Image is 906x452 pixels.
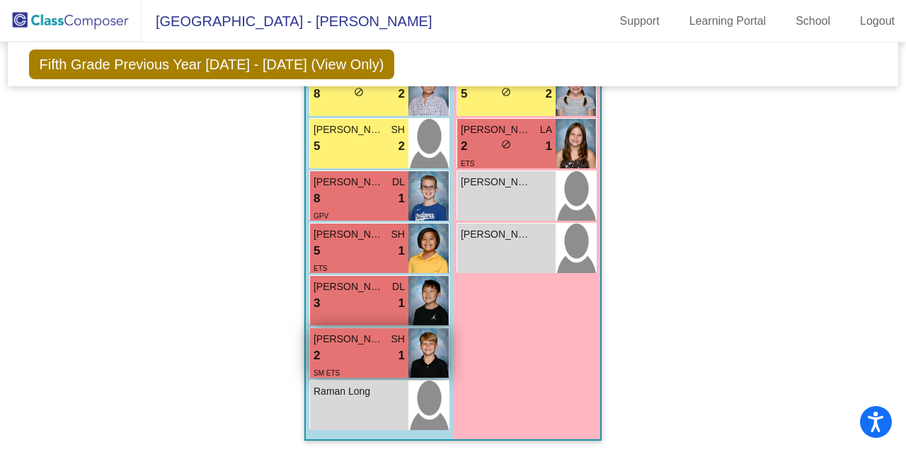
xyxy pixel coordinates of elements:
[392,279,405,294] span: DL
[314,279,384,294] span: [PERSON_NAME]
[546,137,552,156] span: 1
[501,87,511,97] span: do_not_disturb_alt
[546,85,552,103] span: 2
[391,227,405,242] span: SH
[609,10,671,33] a: Support
[29,50,395,79] span: Fifth Grade Previous Year [DATE] - [DATE] (View Only)
[461,160,474,168] span: ETS
[314,227,384,242] span: [PERSON_NAME]
[314,384,384,399] span: Raman Long
[461,122,532,137] span: [PERSON_NAME]
[540,122,552,137] span: LA
[142,10,432,33] span: [GEOGRAPHIC_DATA] - [PERSON_NAME]
[314,369,340,377] span: SM ETS
[398,190,405,208] span: 1
[314,137,320,156] span: 5
[461,137,467,156] span: 2
[354,87,364,97] span: do_not_disturb_alt
[314,332,384,347] span: [PERSON_NAME]
[461,227,532,242] span: [PERSON_NAME]
[314,265,327,272] span: ETS
[314,294,320,313] span: 3
[849,10,906,33] a: Logout
[398,137,405,156] span: 2
[314,85,320,103] span: 8
[392,175,405,190] span: DL
[314,347,320,365] span: 2
[501,139,511,149] span: do_not_disturb_alt
[784,10,842,33] a: School
[314,242,320,260] span: 5
[314,175,384,190] span: [PERSON_NAME]
[391,332,405,347] span: SH
[314,212,328,220] span: GPV
[461,175,532,190] span: [PERSON_NAME]
[391,122,405,137] span: SH
[398,85,405,103] span: 2
[678,10,778,33] a: Learning Portal
[314,190,320,208] span: 8
[398,294,405,313] span: 1
[461,85,467,103] span: 5
[398,242,405,260] span: 1
[398,347,405,365] span: 1
[314,122,384,137] span: [PERSON_NAME]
